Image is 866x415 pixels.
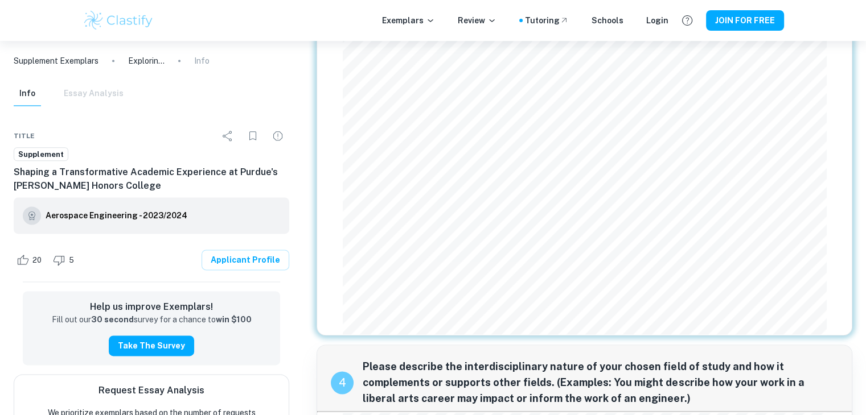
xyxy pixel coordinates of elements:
[363,359,838,406] span: Please describe the interdisciplinary nature of your chosen field of study and how it complements...
[14,251,48,269] div: Like
[128,55,165,67] p: Exploring Aerospace Opportunities at [GEOGRAPHIC_DATA]
[241,125,264,147] div: Bookmark
[46,209,187,222] h6: Aerospace Engineering - 2023/2024
[109,335,194,356] button: Take the Survey
[202,250,289,270] a: Applicant Profile
[14,131,35,141] span: Title
[216,125,239,147] div: Share
[63,255,80,266] span: 5
[458,14,496,27] p: Review
[46,206,187,225] a: Aerospace Engineering - 2023/2024
[91,315,134,324] strong: 30 second
[14,81,41,106] button: Info
[331,371,354,394] div: recipe
[382,14,435,27] p: Exemplars
[216,315,252,324] strong: win $100
[32,300,271,314] h6: Help us improve Exemplars!
[50,251,80,269] div: Dislike
[14,165,289,193] h6: Shaping a Transformative Academic Experience at Purdue's [PERSON_NAME] Honors College
[266,125,289,147] div: Report issue
[52,314,252,326] p: Fill out our survey for a chance to
[98,384,204,397] h6: Request Essay Analysis
[83,9,155,32] img: Clastify logo
[706,10,784,31] button: JOIN FOR FREE
[14,55,98,67] a: Supplement Exemplars
[14,147,68,161] a: Supplement
[646,14,668,27] a: Login
[525,14,569,27] a: Tutoring
[592,14,623,27] a: Schools
[194,55,210,67] p: Info
[26,255,48,266] span: 20
[678,11,697,30] button: Help and Feedback
[14,149,68,160] span: Supplement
